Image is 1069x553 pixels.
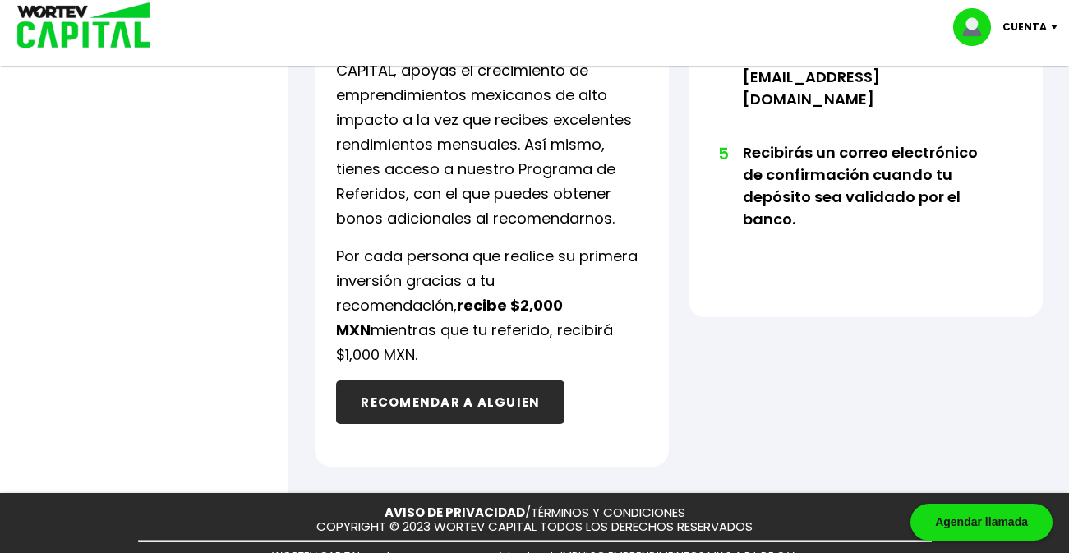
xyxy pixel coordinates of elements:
p: Como inversionista activo de WORTEV CAPITAL, apoyas el crecimiento de emprendimientos mexicanos d... [336,34,647,231]
a: TÉRMINOS Y CONDICIONES [531,504,685,521]
p: / [385,506,685,520]
li: Recibirás un correo electrónico de confirmación cuando tu depósito sea validado por el banco. [743,141,990,261]
img: icon-down [1047,25,1069,30]
span: 5 [718,141,726,166]
p: Cuenta [1002,15,1047,39]
img: profile-image [953,8,1002,46]
a: AVISO DE PRIVACIDAD [385,504,525,521]
div: Agendar llamada [910,504,1053,541]
button: RECOMENDAR A ALGUIEN [336,380,564,424]
p: Por cada persona que realice su primera inversión gracias a tu recomendación, mientras que tu ref... [336,244,647,367]
p: COPYRIGHT © 2023 WORTEV CAPITAL TODOS LOS DERECHOS RESERVADOS [316,520,753,534]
